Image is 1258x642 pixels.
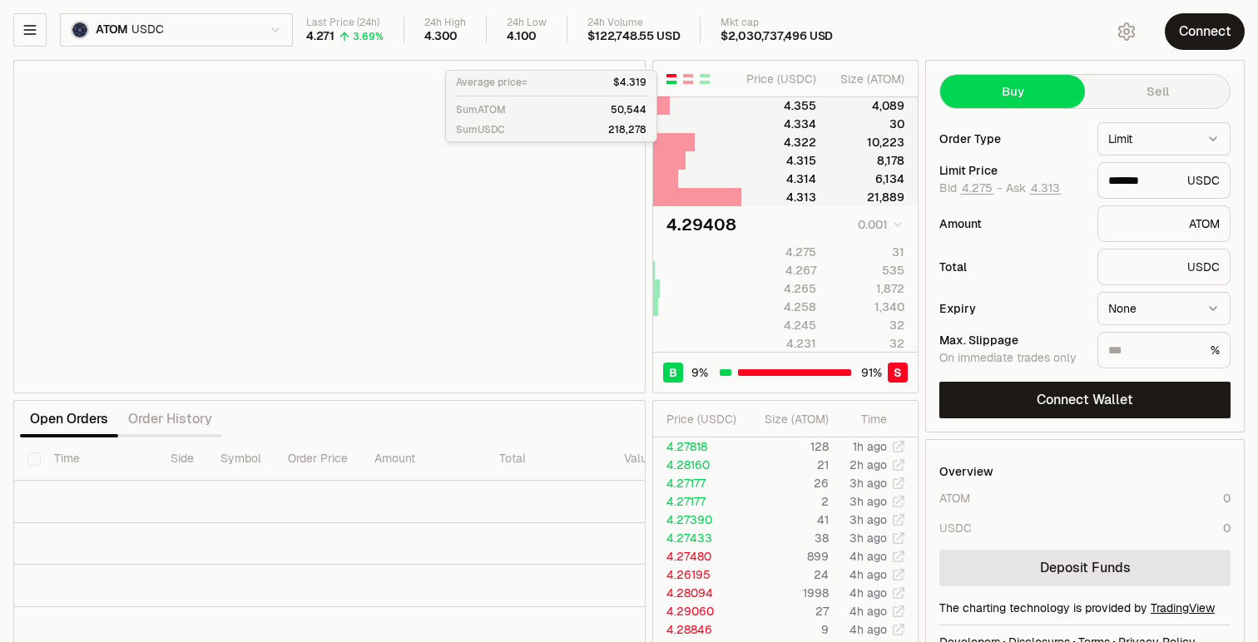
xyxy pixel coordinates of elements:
[456,76,527,89] p: Average price=
[742,299,816,315] div: 4.258
[742,97,816,114] div: 4.355
[742,116,816,132] div: 4.334
[1097,205,1231,242] div: ATOM
[849,457,887,472] time: 2h ago
[758,411,829,427] div: Size ( ATOM )
[1006,181,1062,196] span: Ask
[939,490,970,506] div: ATOM
[745,584,830,602] td: 1998
[830,335,904,352] div: 32
[742,244,816,260] div: 4.275
[353,30,384,43] div: 3.69%
[939,334,1084,346] div: Max. Slippage
[207,437,275,481] th: Symbol
[666,213,736,236] div: 4.29408
[1085,75,1230,108] button: Sell
[587,17,680,29] div: 24h Volume
[939,351,1084,366] div: On immediate trades only
[830,71,904,87] div: Size ( ATOM )
[721,17,833,29] div: Mkt cap
[742,189,816,205] div: 4.313
[1097,292,1231,325] button: None
[939,600,1231,616] div: The charting technology is provided by
[507,17,547,29] div: 24h Low
[456,123,505,136] p: Sum USDC
[1097,249,1231,285] div: USDC
[306,17,384,29] div: Last Price (24h)
[118,402,222,436] button: Order History
[698,72,711,86] button: Show Buy Orders Only
[361,437,486,481] th: Amount
[849,604,887,619] time: 4h ago
[665,72,678,86] button: Show Buy and Sell Orders
[1029,181,1062,195] button: 4.313
[275,437,361,481] th: Order Price
[939,303,1084,314] div: Expiry
[742,71,816,87] div: Price ( USDC )
[742,170,816,187] div: 4.314
[830,244,904,260] div: 31
[456,103,506,116] p: Sum ATOM
[613,76,646,89] p: $4.319
[940,75,1085,108] button: Buy
[653,437,745,456] td: 4.27818
[742,152,816,169] div: 4.315
[939,463,993,480] div: Overview
[611,437,667,481] th: Value
[849,567,887,582] time: 4h ago
[96,22,128,37] span: ATOM
[742,317,816,333] div: 4.245
[939,181,1003,196] span: Bid -
[745,529,830,547] td: 38
[742,134,816,151] div: 4.322
[157,437,207,481] th: Side
[745,474,830,492] td: 26
[849,512,887,527] time: 3h ago
[587,29,680,44] div: $122,748.55 USD
[849,585,887,600] time: 4h ago
[849,531,887,546] time: 3h ago
[960,181,994,195] button: 4.275
[830,317,904,333] div: 32
[939,261,1084,273] div: Total
[830,134,904,151] div: 10,223
[1097,162,1231,199] div: USDC
[14,61,645,393] iframe: Financial Chart
[849,622,887,637] time: 4h ago
[939,382,1231,418] button: Connect Wallet
[830,116,904,132] div: 30
[1165,13,1245,50] button: Connect
[830,262,904,279] div: 535
[745,437,830,456] td: 128
[653,620,745,639] td: 4.28846
[653,602,745,620] td: 4.29060
[653,456,745,474] td: 4.28160
[853,215,904,235] button: 0.001
[1097,332,1231,368] div: %
[939,133,1084,145] div: Order Type
[486,437,611,481] th: Total
[745,565,830,584] td: 24
[742,262,816,279] div: 4.267
[666,411,744,427] div: Price ( USDC )
[27,452,41,466] button: Select all
[681,72,695,86] button: Show Sell Orders Only
[131,22,163,37] span: USDC
[830,170,904,187] div: 6,134
[1151,600,1215,615] a: TradingView
[742,335,816,352] div: 4.231
[507,29,537,44] div: 4.100
[830,152,904,169] div: 8,178
[830,189,904,205] div: 21,889
[745,492,830,511] td: 2
[669,364,677,381] span: B
[745,547,830,565] td: 899
[939,550,1231,586] a: Deposit Funds
[653,565,745,584] td: 4.26195
[72,22,87,37] img: ATOM Logo
[20,402,118,436] button: Open Orders
[849,549,887,564] time: 4h ago
[41,437,157,481] th: Time
[843,411,887,427] div: Time
[830,299,904,315] div: 1,340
